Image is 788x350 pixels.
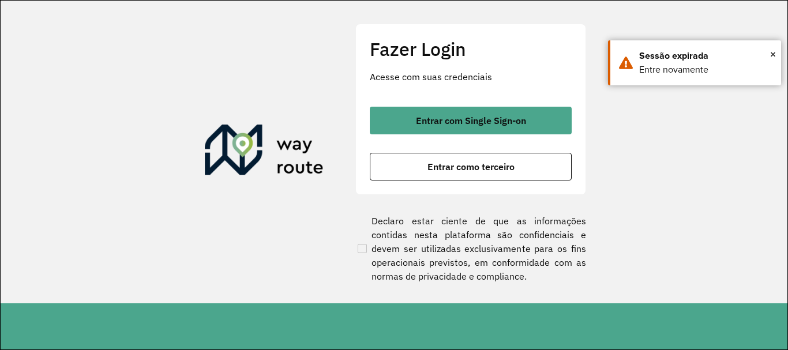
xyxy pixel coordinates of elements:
label: Declaro estar ciente de que as informações contidas nesta plataforma são confidenciais e devem se... [355,214,586,283]
h2: Fazer Login [370,38,572,60]
button: Close [770,46,776,63]
span: Entrar como terceiro [427,162,515,171]
p: Acesse com suas credenciais [370,70,572,84]
button: button [370,107,572,134]
button: button [370,153,572,180]
span: Entrar com Single Sign-on [416,116,526,125]
span: × [770,46,776,63]
div: Sessão expirada [639,49,772,63]
img: Roteirizador AmbevTech [205,125,324,180]
div: Entre novamente [639,63,772,77]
